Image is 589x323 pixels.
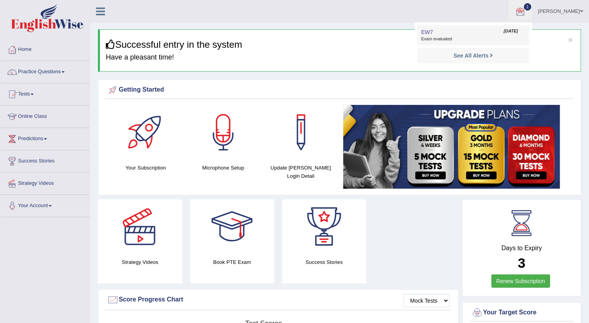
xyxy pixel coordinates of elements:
a: Renew Subscription [491,274,551,288]
h3: Successful entry in the system [106,40,575,50]
a: Tests [0,83,90,103]
span: EW7 [421,29,433,35]
img: small5.jpg [343,105,560,189]
span: [DATE] [504,28,518,34]
strong: See All Alerts [453,52,488,59]
h4: Update [PERSON_NAME] Login Detail [266,164,336,180]
a: Predictions [0,128,90,148]
div: Getting Started [107,84,572,96]
a: Online Class [0,106,90,125]
h4: Your Subscription [111,164,181,172]
div: Your Target Score [471,307,572,319]
h4: Have a pleasant time! [106,54,575,61]
h4: Strategy Videos [98,258,182,266]
a: EW7 [DATE] Exam evaluated [419,27,527,43]
div: Score Progress Chart [107,294,449,306]
a: Practice Questions [0,61,90,81]
span: Exam evaluated [421,36,526,42]
h4: Microphone Setup [188,164,258,172]
a: Strategy Videos [0,173,90,192]
a: Success Stories [0,150,90,170]
a: Your Account [0,195,90,215]
a: See All Alerts [451,51,495,60]
h4: Days to Expiry [471,245,572,252]
b: 3 [518,255,526,271]
button: × [568,36,573,44]
h4: Book PTE Exam [190,258,274,266]
span: 1 [524,3,532,11]
h4: Success Stories [282,258,366,266]
a: Home [0,39,90,58]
